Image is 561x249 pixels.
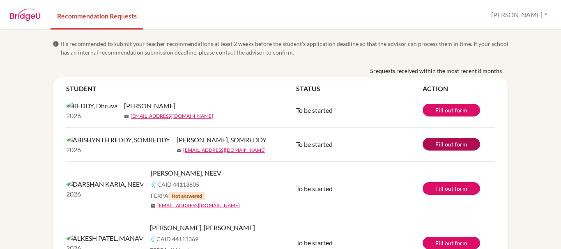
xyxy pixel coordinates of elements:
[296,84,423,94] th: STATUS
[156,235,198,243] span: CAID 44113369
[423,182,480,195] a: Fill out form
[53,41,59,47] span: info
[66,111,117,121] p: 2026
[151,203,156,208] span: mail
[296,239,333,247] span: To be started
[150,236,156,242] img: Common App logo
[168,192,205,200] span: Not answered
[150,223,255,233] span: [PERSON_NAME], [PERSON_NAME]
[66,233,143,243] img: ALKESH PATEL, MANAV
[423,84,495,94] th: ACTION
[157,180,199,189] span: CAID 44113805
[131,112,213,120] a: [EMAIL_ADDRESS][DOMAIN_NAME]
[66,145,170,155] p: 2026
[423,138,480,151] a: Fill out form
[124,101,175,111] span: [PERSON_NAME]
[66,101,117,111] img: REDDY, Dhruva
[124,114,129,119] span: mail
[51,1,143,30] a: Recommendation Requests
[66,179,144,189] img: DARSHAN KARIA, NEEV
[296,140,333,148] span: To be started
[183,146,266,154] a: [EMAIL_ADDRESS][DOMAIN_NAME]
[296,185,333,192] span: To be started
[151,181,157,188] img: Common App logo
[10,9,41,21] img: BridgeU logo
[423,104,480,117] a: Fill out form
[61,39,508,57] span: It’s recommended to submit your teacher recommendations at least 2 weeks before the student’s app...
[66,135,170,145] img: ABISHYNTH REDDY, SOMREDDY
[370,66,373,75] b: 5
[66,84,296,94] th: STUDENT
[487,7,551,23] button: [PERSON_NAME]
[373,66,502,75] span: requests received within the most recent 8 months
[151,191,205,200] span: FERPA
[66,189,144,199] p: 2026
[177,135,267,145] span: [PERSON_NAME], SOMREDDY
[151,168,221,178] span: [PERSON_NAME], NEEV
[177,148,182,153] span: mail
[296,106,333,114] span: To be started
[157,202,240,209] a: [EMAIL_ADDRESS][DOMAIN_NAME]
